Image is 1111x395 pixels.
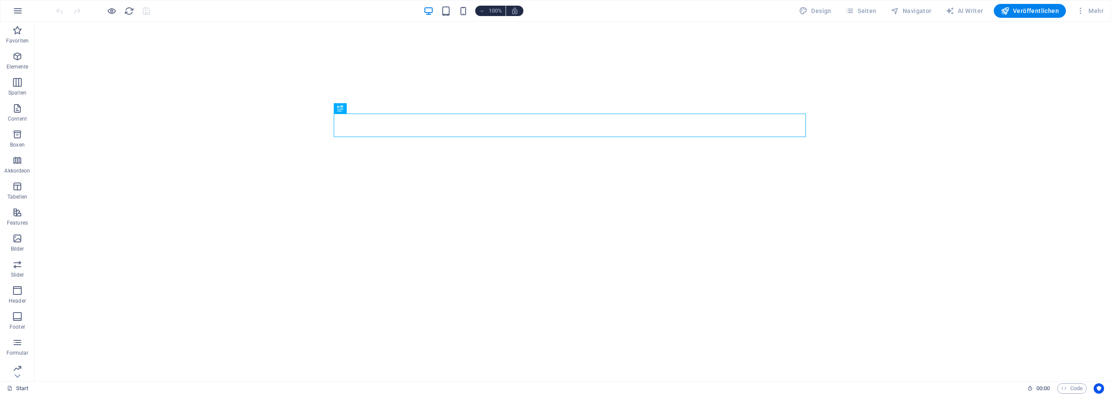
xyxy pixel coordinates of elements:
[4,167,30,174] p: Akkordeon
[6,37,29,44] p: Favoriten
[946,7,983,15] span: AI Writer
[7,349,29,356] p: Formular
[994,4,1066,18] button: Veröffentlichen
[891,7,932,15] span: Navigator
[11,271,24,278] p: Slider
[10,141,25,148] p: Boxen
[7,63,29,70] p: Elemente
[7,219,28,226] p: Features
[795,4,835,18] div: Design (Strg+Alt+Y)
[1076,7,1104,15] span: Mehr
[1036,383,1050,394] span: 00 00
[124,6,134,16] button: reload
[7,383,29,394] a: Klick, um Auswahl aufzuheben. Doppelklick öffnet Seitenverwaltung
[9,297,26,304] p: Header
[799,7,832,15] span: Design
[8,115,27,122] p: Content
[1094,383,1104,394] button: Usercentrics
[7,193,27,200] p: Tabellen
[106,6,117,16] button: Klicke hier, um den Vorschau-Modus zu verlassen
[795,4,835,18] button: Design
[488,6,502,16] h6: 100%
[845,7,877,15] span: Seiten
[1001,7,1059,15] span: Veröffentlichen
[1073,4,1107,18] button: Mehr
[1042,385,1044,392] span: :
[475,6,506,16] button: 100%
[8,89,26,96] p: Spalten
[11,245,24,252] p: Bilder
[124,6,134,16] i: Seite neu laden
[842,4,880,18] button: Seiten
[1057,383,1087,394] button: Code
[942,4,987,18] button: AI Writer
[10,323,25,330] p: Footer
[887,4,935,18] button: Navigator
[511,7,519,15] i: Bei Größenänderung Zoomstufe automatisch an das gewählte Gerät anpassen.
[1061,383,1083,394] span: Code
[1027,383,1050,394] h6: Session-Zeit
